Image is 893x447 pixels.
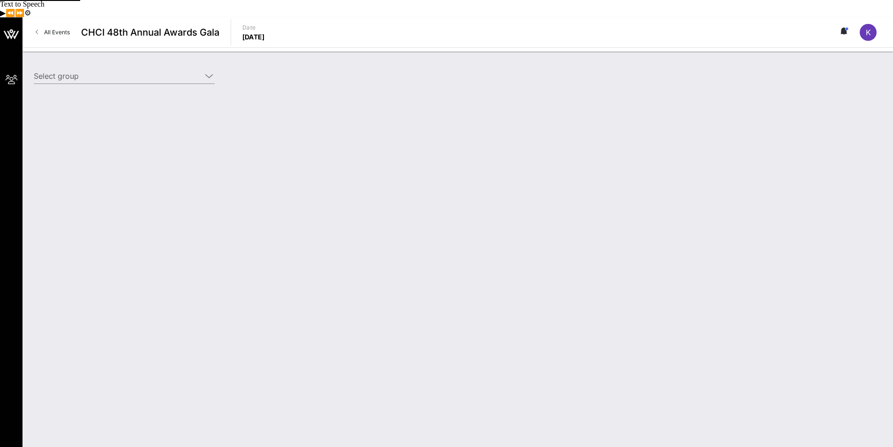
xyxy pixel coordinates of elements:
[242,23,265,32] p: Date
[6,8,15,17] button: Previous
[866,28,871,37] span: K
[15,8,24,17] button: Forward
[30,25,75,40] a: All Events
[24,8,31,17] button: Settings
[860,24,877,41] div: K
[81,25,219,39] span: CHCI 48th Annual Awards Gala
[242,32,265,42] p: [DATE]
[44,29,70,36] span: All Events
